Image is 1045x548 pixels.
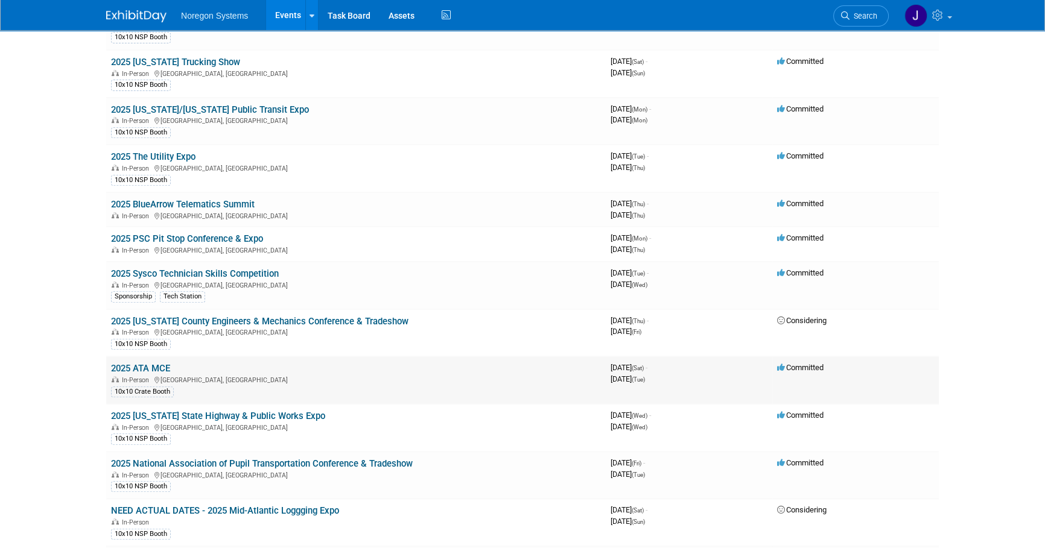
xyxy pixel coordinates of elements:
[611,327,641,336] span: [DATE]
[611,210,645,219] span: [DATE]
[611,199,649,208] span: [DATE]
[112,518,119,524] img: In-Person Event
[122,247,153,254] span: In-Person
[122,117,153,125] span: In-Person
[111,433,171,444] div: 10x10 NSP Booth
[632,365,644,371] span: (Sat)
[111,327,601,336] div: [GEOGRAPHIC_DATA], [GEOGRAPHIC_DATA]
[112,329,119,335] img: In-Person Event
[111,411,325,421] a: 2025 [US_STATE] State Highway & Public Works Expo
[777,505,827,514] span: Considering
[122,165,153,172] span: In-Person
[111,470,601,479] div: [GEOGRAPHIC_DATA], [GEOGRAPHIC_DATA]
[643,458,645,467] span: -
[611,411,651,420] span: [DATE]
[611,104,651,113] span: [DATE]
[111,115,601,125] div: [GEOGRAPHIC_DATA], [GEOGRAPHIC_DATA]
[111,280,601,289] div: [GEOGRAPHIC_DATA], [GEOGRAPHIC_DATA]
[111,374,601,384] div: [GEOGRAPHIC_DATA], [GEOGRAPHIC_DATA]
[649,104,651,113] span: -
[632,471,645,478] span: (Tue)
[611,163,645,172] span: [DATE]
[611,422,647,431] span: [DATE]
[632,247,645,253] span: (Thu)
[632,518,645,525] span: (Sun)
[106,10,167,22] img: ExhibitDay
[611,233,651,242] span: [DATE]
[122,424,153,432] span: In-Person
[649,233,651,242] span: -
[632,282,647,288] span: (Wed)
[122,376,153,384] span: In-Person
[111,104,309,115] a: 2025 [US_STATE]/[US_STATE] Public Transit Expo
[777,458,824,467] span: Committed
[850,11,877,20] span: Search
[160,291,205,302] div: Tech Station
[112,117,119,123] img: In-Person Event
[111,199,255,210] a: 2025 BlueArrow Telematics Summit
[111,233,263,244] a: 2025 PSC Pit Stop Conference & Expo
[611,470,645,479] span: [DATE]
[611,505,647,514] span: [DATE]
[112,247,119,253] img: In-Person Event
[611,57,647,66] span: [DATE]
[632,318,645,324] span: (Thu)
[111,32,171,43] div: 10x10 NSP Booth
[111,458,413,469] a: 2025 National Association of Pupil Transportation Conference & Tradeshow
[111,57,240,68] a: 2025 [US_STATE] Trucking Show
[647,268,649,277] span: -
[111,68,601,78] div: [GEOGRAPHIC_DATA], [GEOGRAPHIC_DATA]
[111,163,601,172] div: [GEOGRAPHIC_DATA], [GEOGRAPHIC_DATA]
[611,245,645,254] span: [DATE]
[632,70,645,77] span: (Sun)
[111,339,171,350] div: 10x10 NSP Booth
[111,210,601,220] div: [GEOGRAPHIC_DATA], [GEOGRAPHIC_DATA]
[122,329,153,336] span: In-Person
[632,424,647,430] span: (Wed)
[111,422,601,432] div: [GEOGRAPHIC_DATA], [GEOGRAPHIC_DATA]
[112,424,119,430] img: In-Person Event
[122,212,153,220] span: In-Person
[181,11,248,20] span: Noregon Systems
[111,175,171,186] div: 10x10 NSP Booth
[777,57,824,66] span: Committed
[122,282,153,289] span: In-Person
[632,329,641,335] span: (Fri)
[112,282,119,288] img: In-Person Event
[777,199,824,208] span: Committed
[111,529,171,540] div: 10x10 NSP Booth
[112,212,119,218] img: In-Person Event
[111,80,171,90] div: 10x10 NSP Booth
[632,165,645,171] span: (Thu)
[777,104,824,113] span: Committed
[632,412,647,419] span: (Wed)
[111,505,339,516] a: NEED ACTUAL DATES - 2025 Mid-Atlantic Loggging Expo
[611,151,649,160] span: [DATE]
[632,117,647,124] span: (Mon)
[647,199,649,208] span: -
[111,245,601,254] div: [GEOGRAPHIC_DATA], [GEOGRAPHIC_DATA]
[112,70,119,76] img: In-Person Event
[632,106,647,113] span: (Mon)
[646,505,647,514] span: -
[112,471,119,477] img: In-Person Event
[632,235,647,242] span: (Mon)
[632,58,644,65] span: (Sat)
[111,363,170,374] a: 2025 ATA MCE
[646,363,647,372] span: -
[632,270,645,277] span: (Tue)
[611,316,649,325] span: [DATE]
[111,268,279,279] a: 2025 Sysco Technician Skills Competition
[777,363,824,372] span: Committed
[777,316,827,325] span: Considering
[611,363,647,372] span: [DATE]
[777,411,824,420] span: Committed
[632,376,645,383] span: (Tue)
[647,151,649,160] span: -
[777,233,824,242] span: Committed
[777,268,824,277] span: Committed
[904,4,927,27] img: Johana Gil
[611,458,645,467] span: [DATE]
[632,153,645,160] span: (Tue)
[111,481,171,492] div: 10x10 NSP Booth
